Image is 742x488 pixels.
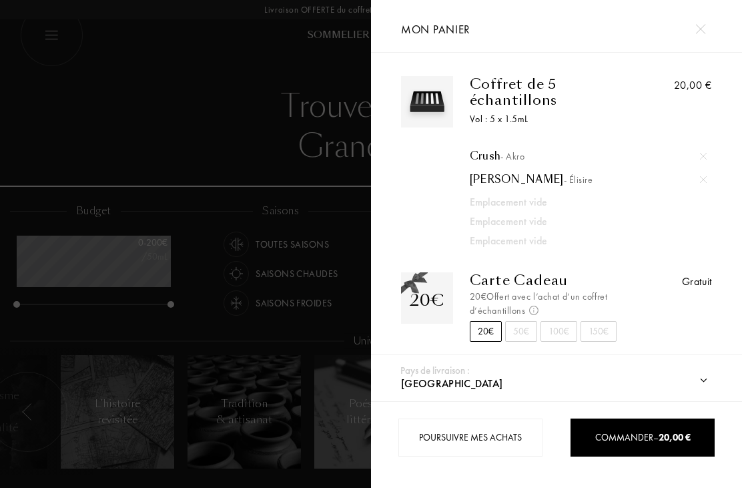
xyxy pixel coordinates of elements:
[470,173,707,186] a: [PERSON_NAME]- Élisire
[540,321,577,342] div: 100€
[682,274,712,290] div: Gratuit
[410,288,444,312] div: 20€
[470,321,502,342] div: 20€
[401,22,470,37] span: Mon panier
[700,176,707,183] img: cross.svg
[400,363,470,379] div: Pays de livraison :
[571,431,715,445] div: Commander –
[398,419,543,457] div: Poursuivre mes achats
[470,150,707,163] a: Crush- Akro
[470,173,707,186] div: [PERSON_NAME]
[500,150,524,162] span: - Akro
[581,321,617,342] div: 150€
[470,112,635,126] div: Vol : 5 x 1.5mL
[470,76,635,108] div: Coffret de 5 échantillons
[401,272,428,295] img: gift_n.png
[529,306,538,315] img: info_voucher.png
[695,24,705,34] img: cross.svg
[470,214,684,230] div: Emplacement vide
[470,290,635,318] div: 20€ Offert avec l’achat d’un coffret d’échantillons
[470,272,635,288] div: Carte Cadeau
[470,194,684,210] div: Emplacement vide
[564,174,593,186] span: - Élisire
[470,150,707,163] div: Crush
[659,431,691,443] span: 20,00 €
[470,233,684,249] div: Emplacement vide
[700,153,707,160] img: cross.svg
[505,321,537,342] div: 50€
[674,77,712,93] div: 20,00 €
[404,79,450,125] img: box_2.svg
